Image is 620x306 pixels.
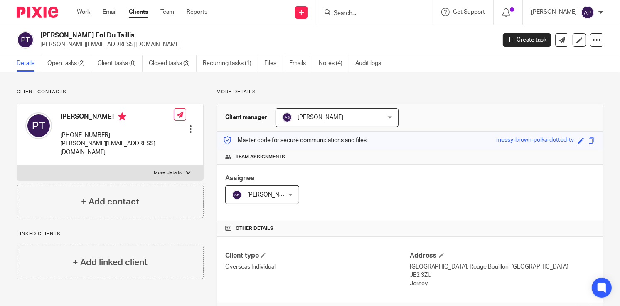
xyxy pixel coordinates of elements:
a: Open tasks (2) [47,55,91,72]
a: Emails [289,55,312,72]
p: Client contacts [17,89,204,95]
h4: Client type [225,251,410,260]
a: Closed tasks (3) [149,55,197,72]
img: Pixie [17,7,58,18]
p: Linked clients [17,231,204,237]
h4: Address [410,251,595,260]
span: [PERSON_NAME] [298,114,343,120]
h2: [PERSON_NAME] Fol Du Taillis [40,31,400,40]
p: More details [217,89,603,95]
a: Recurring tasks (1) [203,55,258,72]
h3: Client manager [225,113,267,122]
a: Notes (4) [319,55,349,72]
h4: + Add contact [81,195,139,208]
p: [PERSON_NAME][EMAIL_ADDRESS][DOMAIN_NAME] [40,40,490,49]
div: messy-brown-polka-dotted-tv [496,136,574,145]
img: svg%3E [581,6,594,19]
span: Team assignments [236,154,285,160]
p: JE2 3ZU [410,271,595,279]
p: More details [154,169,182,176]
img: svg%3E [25,112,52,139]
p: [PERSON_NAME][EMAIL_ADDRESS][DOMAIN_NAME] [60,139,174,157]
a: Create task [503,33,551,47]
p: Master code for secure communications and files [223,136,367,144]
a: Clients [129,8,148,16]
p: [PHONE_NUMBER] [60,131,174,139]
h4: + Add linked client [73,256,148,269]
p: Overseas Individual [225,263,410,271]
a: Reports [187,8,207,16]
img: svg%3E [232,190,242,200]
p: [GEOGRAPHIC_DATA], Rouge Bouillon, [GEOGRAPHIC_DATA] [410,263,595,271]
a: Audit logs [355,55,387,72]
img: svg%3E [282,112,292,122]
a: Email [103,8,116,16]
img: svg%3E [17,31,34,49]
span: Other details [236,225,273,232]
a: Team [160,8,174,16]
span: Assignee [225,175,254,182]
span: Get Support [453,9,485,15]
span: [PERSON_NAME] [247,192,293,198]
a: Details [17,55,41,72]
h4: [PERSON_NAME] [60,112,174,123]
input: Search [333,10,408,17]
a: Client tasks (0) [98,55,143,72]
i: Primary [118,112,126,121]
p: Jersey [410,279,595,288]
p: [PERSON_NAME] [531,8,577,16]
a: Files [264,55,283,72]
a: Work [77,8,90,16]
